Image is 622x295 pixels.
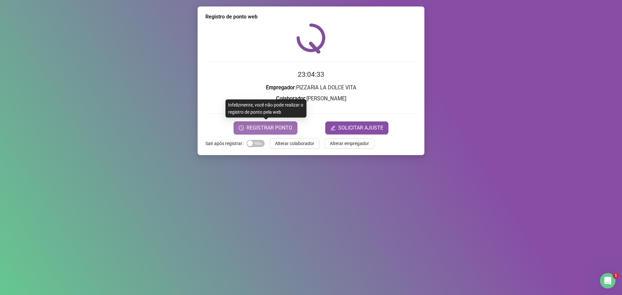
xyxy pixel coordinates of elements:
[298,71,324,78] time: 23:04:33
[330,125,336,130] span: edit
[205,13,417,21] div: Registro de ponto web
[325,138,374,149] button: Alterar empregador
[330,140,369,147] span: Alterar empregador
[239,125,244,130] span: clock-circle
[247,124,292,132] span: REGISTRAR PONTO
[225,99,306,118] div: Infelizmente, você não pode realizar o registro de ponto pela web
[325,121,388,134] button: editSOLICITAR AJUSTE
[205,138,247,149] label: Sair após registrar
[276,96,305,102] strong: Colaborador
[613,273,618,278] span: 1
[275,140,314,147] span: Alterar colaborador
[266,85,295,91] strong: Empregador
[296,23,326,53] img: QRPoint
[600,273,616,289] iframe: Intercom live chat
[338,124,383,132] span: SOLICITAR AJUSTE
[205,84,417,92] h3: : PIZZARIA LA DOLCE VITA
[205,95,417,103] h3: : [PERSON_NAME]
[234,121,297,134] button: REGISTRAR PONTO
[270,138,319,149] button: Alterar colaborador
